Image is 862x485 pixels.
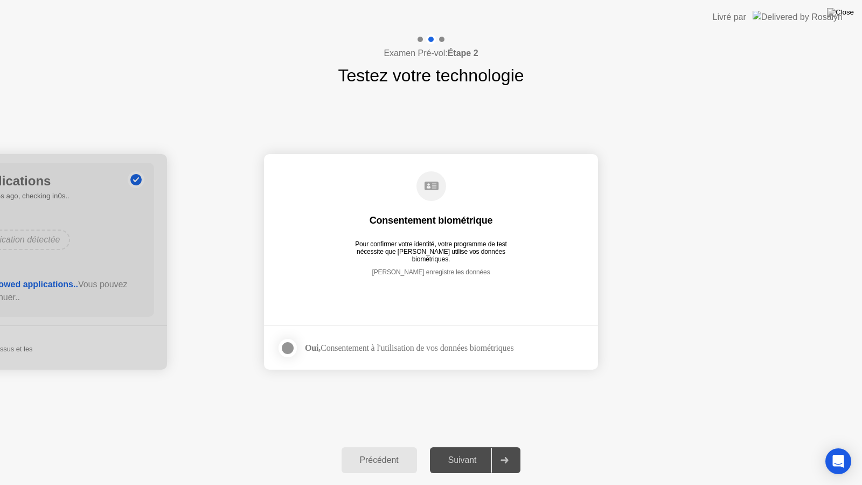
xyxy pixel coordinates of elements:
button: Suivant [430,447,521,473]
h4: Examen Pré-vol: [384,47,478,60]
div: Consentement biométrique [370,214,493,227]
div: Précédent [345,455,414,465]
div: Consentement à l'utilisation de vos données biométriques [305,343,513,353]
div: [PERSON_NAME] enregistre les données [298,268,564,293]
h1: Testez votre technologie [338,63,524,88]
div: Suivant [433,455,492,465]
img: Close [827,8,854,17]
b: Étape 2 [448,48,478,58]
div: Pour confirmer votre identité, votre programme de test nécessite que [PERSON_NAME] utilise vos do... [350,240,512,255]
strong: Oui, [305,343,321,352]
button: Précédent [342,447,417,473]
div: Livré par [713,11,746,24]
img: Delivered by Rosalyn [753,11,843,23]
div: Open Intercom Messenger [825,448,851,474]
